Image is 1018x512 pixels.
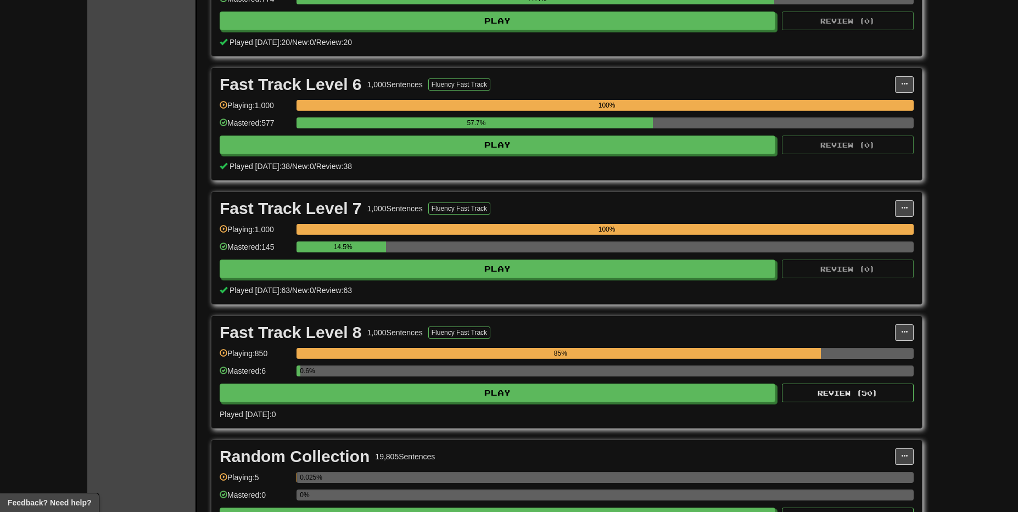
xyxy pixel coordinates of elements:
div: Random Collection [220,448,370,465]
span: New: 0 [292,162,314,171]
span: / [290,162,292,171]
span: / [314,286,316,295]
button: Play [220,260,775,278]
div: 57.7% [300,117,652,128]
div: Fast Track Level 7 [220,200,362,217]
div: 1,000 Sentences [367,79,423,90]
div: Mastered: 6 [220,365,291,384]
button: Play [220,136,775,154]
button: Play [220,12,775,30]
div: Mastered: 145 [220,241,291,260]
div: Playing: 850 [220,348,291,366]
span: Open feedback widget [8,497,91,508]
span: Played [DATE]: 20 [230,38,290,47]
div: Fast Track Level 8 [220,324,362,341]
span: Review: 63 [316,286,352,295]
div: Mastered: 0 [220,490,291,508]
div: Playing: 1,000 [220,224,291,242]
div: 100% [300,224,914,235]
div: Playing: 1,000 [220,100,291,118]
button: Review (0) [782,136,914,154]
span: Review: 38 [316,162,352,171]
button: Fluency Fast Track [428,327,490,339]
div: 14.5% [300,241,386,252]
div: 100% [300,100,914,111]
button: Review (0) [782,12,914,30]
button: Fluency Fast Track [428,78,490,91]
button: Review (50) [782,384,914,402]
span: / [314,162,316,171]
div: Fast Track Level 6 [220,76,362,93]
span: New: 0 [292,38,314,47]
div: 19,805 Sentences [375,451,435,462]
div: 1,000 Sentences [367,327,423,338]
span: Played [DATE]: 0 [220,410,276,419]
div: Mastered: 577 [220,117,291,136]
div: 85% [300,348,821,359]
span: / [290,38,292,47]
span: New: 0 [292,286,314,295]
span: Played [DATE]: 63 [230,286,290,295]
button: Review (0) [782,260,914,278]
span: / [290,286,292,295]
button: Fluency Fast Track [428,202,490,215]
span: Review: 20 [316,38,352,47]
button: Play [220,384,775,402]
div: 1,000 Sentences [367,203,423,214]
span: / [314,38,316,47]
div: Playing: 5 [220,472,291,490]
span: Played [DATE]: 38 [230,162,290,171]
